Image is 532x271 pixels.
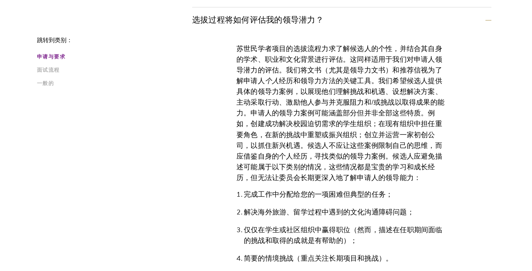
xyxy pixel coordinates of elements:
font: 简要的情境挑战（重点关注长期项目和挑战）。 [244,253,393,264]
font: 选拔过程将如何评估我的领导潜力？ [192,14,324,26]
font: 跳转到类别： [37,36,72,45]
font: 完成工作中分配给您的一项困难但典型的任务； [244,189,393,200]
a: 一般的 [37,79,188,87]
a: 面试流程 [37,66,188,74]
a: 申请与要求 [37,53,188,61]
font: 申请与要求 [37,53,65,61]
font: 仅仅在学生或社区组织中赢得职位（然而，描述在任职期间面临的挑战和取得的成就是有帮助的）； [244,224,443,246]
font: 苏世民学者项目的选拔流程力求了解候选人的个性，并结合其自身的学术、职业和文化背景进行评估。这同样适用于我们对申请人领导潜力的评估。我们将文书（尤其是领导力文书）和推荐信视为了解申请人 [236,43,442,86]
font: 面试流程 [37,66,60,74]
font: 个人 [265,75,279,86]
font: 一般的 [37,79,54,87]
button: 选拔过程将如何评估我的领导潜力？ [192,11,491,28]
font: 解决海外旅游、留学过程中遇到的文化沟通障碍问题； [244,207,414,217]
font: 经历和领导力方法的关键工具。我们希望候选人提供具体的领导力案例，以展现他们理解挑战和机遇、设想解决方案、主动采取行动、激励他人参与并克服阻力和/或挑战以取得成果的能力。申请人的领导力案例可能涵盖... [236,75,444,183]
